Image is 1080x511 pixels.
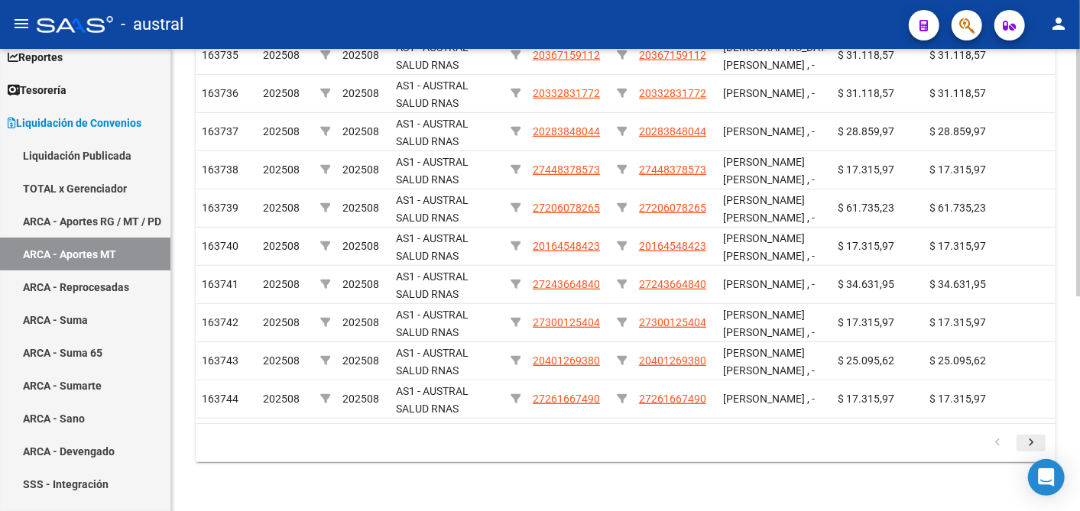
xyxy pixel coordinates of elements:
span: 163735 [202,49,238,61]
span: 27243664840 [533,278,600,290]
span: $ 61.735,23 [838,202,894,214]
span: [PERSON_NAME] , - [723,125,815,137]
span: 163740 [202,240,238,252]
span: $ 31.118,57 [929,49,986,61]
span: 202508 [342,240,379,252]
span: 20367159112 [533,49,600,61]
span: 202508 [342,125,379,137]
span: 20283848044 [533,125,600,137]
span: 20283848044 [639,125,706,137]
span: 202508 [342,163,379,176]
span: AS1 - AUSTRAL SALUD RNAS [396,270,469,300]
span: 163744 [202,393,238,405]
span: 27300125404 [639,316,706,328]
span: 27206078265 [533,202,600,214]
span: $ 31.118,57 [838,87,894,99]
div: Open Intercom Messenger [1028,459,1065,496]
mat-icon: menu [12,15,31,33]
span: $ 17.315,97 [838,316,894,328]
span: 202508 [263,49,300,61]
span: $ 17.315,97 [929,316,986,328]
span: 202508 [263,202,300,214]
span: $ 17.315,97 [929,240,986,252]
span: $ 28.859,97 [929,125,986,137]
span: $ 34.631,95 [929,278,986,290]
span: [PERSON_NAME] [PERSON_NAME] , - [723,194,815,224]
span: $ 17.315,97 [838,393,894,405]
span: AS1 - AUSTRAL SALUD RNAS [396,156,469,186]
span: 27448378573 [533,163,600,176]
span: AS1 - AUSTRAL SALUD RNAS [396,232,469,262]
span: 202508 [342,87,379,99]
span: 202508 [263,163,300,176]
span: [PERSON_NAME] [PERSON_NAME] , - [723,156,815,186]
span: $ 17.315,97 [929,163,986,176]
span: 202508 [342,49,379,61]
span: AS1 - AUSTRAL SALUD RNAS [396,309,469,338]
span: $ 25.095,62 [838,354,894,367]
span: 27261667490 [639,393,706,405]
span: 202508 [342,278,379,290]
span: 20164548423 [533,240,600,252]
span: 163742 [202,316,238,328]
span: 163737 [202,125,238,137]
a: go to previous page [983,435,1012,451]
span: 27243664840 [639,278,706,290]
span: 202508 [263,278,300,290]
span: AS1 - AUSTRAL SALUD RNAS [396,79,469,109]
span: AS1 - AUSTRAL SALUD RNAS [396,347,469,377]
span: $ 31.118,57 [838,49,894,61]
span: 202508 [342,393,379,405]
span: $ 17.315,97 [838,240,894,252]
span: 163743 [202,354,238,367]
span: $ 61.735,23 [929,202,986,214]
span: [PERSON_NAME] [PERSON_NAME] , - [723,232,815,262]
span: 163736 [202,87,238,99]
span: [PERSON_NAME] , - [723,278,815,290]
span: 20332831772 [533,87,600,99]
span: [PERSON_NAME] , - [723,393,815,405]
mat-icon: person [1049,15,1068,33]
span: 202508 [263,393,300,405]
a: go to next page [1017,435,1046,451]
span: 20401269380 [533,354,600,367]
span: [PERSON_NAME] [PERSON_NAME] , - [723,347,815,377]
span: 27206078265 [639,202,706,214]
span: 202508 [263,354,300,367]
span: $ 17.315,97 [838,163,894,176]
span: 27300125404 [533,316,600,328]
span: $ 17.315,97 [929,393,986,405]
span: 27448378573 [639,163,706,176]
span: - austral [121,8,183,41]
span: Reportes [8,49,63,66]
span: $ 28.859,97 [838,125,894,137]
span: [PERSON_NAME] , - [723,87,815,99]
span: 27261667490 [533,393,600,405]
span: 202508 [342,354,379,367]
span: 202508 [342,316,379,328]
span: 20164548423 [639,240,706,252]
span: AS1 - AUSTRAL SALUD RNAS [396,385,469,415]
span: 20367159112 [639,49,706,61]
span: 163741 [202,278,238,290]
span: $ 25.095,62 [929,354,986,367]
span: 202508 [263,87,300,99]
span: [PERSON_NAME] [PERSON_NAME] , - [723,309,815,338]
span: Liquidación de Convenios [8,115,141,131]
span: AS1 - AUSTRAL SALUD RNAS [396,118,469,147]
span: $ 34.631,95 [838,278,894,290]
span: 163738 [202,163,238,176]
span: 163739 [202,202,238,214]
span: 20401269380 [639,354,706,367]
span: 202508 [263,240,300,252]
span: 20332831772 [639,87,706,99]
span: 202508 [263,125,300,137]
span: 202508 [263,316,300,328]
span: AS1 - AUSTRAL SALUD RNAS [396,194,469,224]
span: 202508 [342,202,379,214]
span: Tesorería [8,82,66,99]
span: $ 31.118,57 [929,87,986,99]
